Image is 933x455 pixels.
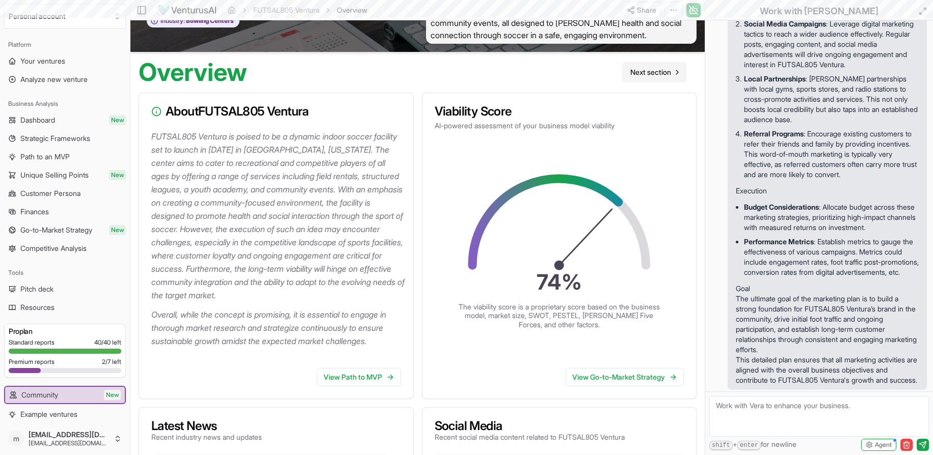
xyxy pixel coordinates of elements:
[21,390,58,400] span: Community
[4,112,126,128] a: DashboardNew
[317,368,401,386] a: View Path to MVP
[630,67,671,77] span: Next section
[109,115,126,125] span: New
[744,129,804,138] strong: Referral Programs
[20,170,89,180] span: Unique Selling Points
[20,243,87,253] span: Competitive Analysis
[20,284,54,294] span: Pitch deck
[744,235,919,279] li: : Establish metrics to gauge the effectiveness of various campaigns. Metrics could include engage...
[4,37,126,53] div: Platform
[20,133,90,144] span: Strategic Frameworks
[622,62,686,82] a: Go to next page
[4,71,126,88] a: Analyze new venture
[9,338,55,347] span: Standard reports
[435,105,684,118] h3: Viability Score
[102,358,121,366] span: 2 / 7 left
[622,62,686,82] nav: pagination
[566,368,684,386] a: View Go-to-Market Strategy
[736,283,919,294] h3: Goal
[4,167,126,183] a: Unique Selling PointsNew
[435,420,625,432] h3: Social Media
[744,200,919,235] li: : Allocate budget across these marketing strategies, prioritizing high-impact channels with measu...
[457,302,661,329] p: The viability score is a proprietary score based on the business model, market size, SWOT, PESTEL...
[151,420,262,432] h3: Latest News
[744,74,919,125] p: : [PERSON_NAME] partnerships with local gyms, sports stores, and radio stations to cross-promote ...
[20,74,88,84] span: Analyze new venture
[744,129,919,180] p: : Encourage existing customers to refer their friends and family by providing incentives. This wo...
[4,185,126,202] a: Customer Persona
[20,56,65,66] span: Your ventures
[4,265,126,281] div: Tools
[736,186,919,196] h3: Execution
[736,355,919,385] p: This detailed plan ensures that all marketing activities are aligned with the overall business ob...
[4,130,126,147] a: Strategic Frameworks
[4,299,126,316] a: Resources
[5,387,125,403] a: CommunityNew
[109,225,126,235] span: New
[537,269,582,294] text: 74 %
[151,130,405,302] p: FUTSAL805 Ventura is poised to be a dynamic indoor soccer facility set to launch in [DATE] in [GE...
[20,152,70,162] span: Path to an MVP
[744,19,826,28] strong: Social Media Campaigns
[4,96,126,112] div: Business Analysis
[104,390,121,400] span: New
[709,439,796,450] span: + for newline
[20,302,55,312] span: Resources
[20,207,49,217] span: Finances
[147,14,239,28] button: Industry:Bowling Centers
[20,188,81,198] span: Customer Persona
[20,225,92,235] span: Go-to-Market Strategy
[4,222,126,238] a: Go-to-Market StrategyNew
[4,281,126,297] a: Pitch deck
[29,439,110,447] span: [EMAIL_ADDRESS][DOMAIN_NAME]
[875,441,892,449] span: Agent
[151,432,262,442] p: Recent industry news and updates
[185,17,234,25] span: Bowling Centers
[736,294,919,355] p: The ultimate goal of the marketing plan is to build a strong foundation for FUTSAL805 Ventura’s b...
[151,105,401,118] h3: About FUTSAL805 Ventura
[8,431,24,447] span: m
[109,170,126,180] span: New
[4,149,126,165] a: Path to an MVP
[20,115,55,125] span: Dashboard
[737,441,761,450] kbd: enter
[435,432,625,442] p: Recent social media content related to FUTSAL805 Ventura
[94,338,121,347] span: 40 / 40 left
[4,240,126,257] a: Competitive Analysis
[151,308,405,348] p: Overall, while the concept is promising, it is essential to engage in thorough market research an...
[4,204,126,220] a: Finances
[9,358,55,366] span: Premium reports
[709,441,733,450] kbd: shift
[161,17,185,25] span: Industry:
[4,406,126,422] a: Example ventures
[744,74,806,83] strong: Local Partnerships
[744,237,814,246] strong: Performance Metrics
[744,203,819,211] strong: Budget Considerations
[29,430,110,439] span: [EMAIL_ADDRESS][DOMAIN_NAME]
[9,326,121,336] h3: Pro plan
[861,439,896,451] button: Agent
[20,409,77,419] span: Example ventures
[4,53,126,69] a: Your ventures
[139,60,247,84] h1: Overview
[744,19,919,70] p: : Leverage digital marketing tactics to reach a wider audience effectively. Regular posts, engagi...
[435,121,684,131] p: AI-powered assessment of your business model viability
[4,426,126,451] button: m[EMAIL_ADDRESS][DOMAIN_NAME][EMAIL_ADDRESS][DOMAIN_NAME]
